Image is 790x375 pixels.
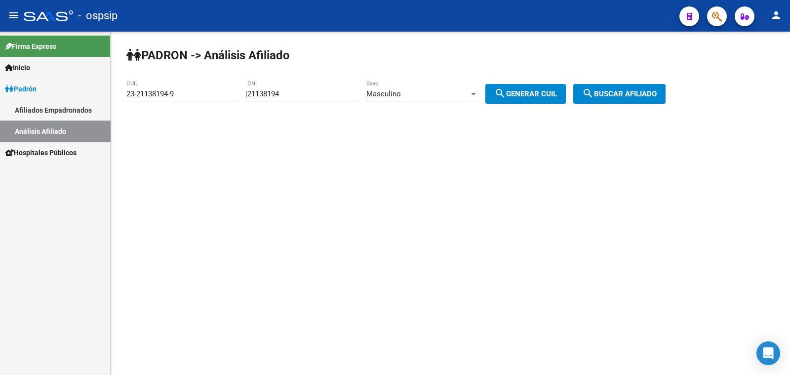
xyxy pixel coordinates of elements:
mat-icon: menu [8,9,20,21]
strong: PADRON -> Análisis Afiliado [126,48,290,62]
span: - ospsip [78,5,118,27]
mat-icon: person [770,9,782,21]
button: Buscar afiliado [573,84,666,104]
span: Generar CUIL [494,89,557,98]
span: Padrón [5,83,37,94]
span: Firma Express [5,41,56,52]
div: Open Intercom Messenger [756,341,780,365]
div: | [245,89,573,98]
span: Inicio [5,62,30,73]
span: Buscar afiliado [582,89,657,98]
mat-icon: search [494,87,506,99]
button: Generar CUIL [485,84,566,104]
span: Masculino [366,89,401,98]
span: Hospitales Públicos [5,147,77,158]
mat-icon: search [582,87,594,99]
